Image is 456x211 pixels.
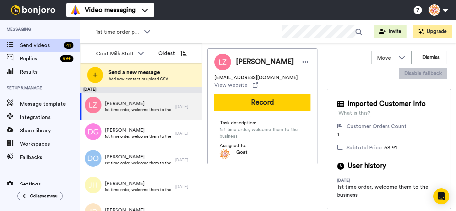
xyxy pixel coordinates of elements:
img: Image of LINDSAY ZIMMERMAN [214,54,231,70]
span: [PERSON_NAME] [105,127,172,134]
button: Collapse menu [17,192,63,200]
span: 58.91 [384,145,397,150]
div: 99 + [60,55,73,62]
div: [DATE] [337,178,381,183]
span: 1st time order, welcome them to the business [220,126,305,140]
span: [PERSON_NAME] [236,57,294,67]
div: 41 [64,42,73,49]
span: Fallbacks [20,153,80,161]
span: 1st time order, welcome them to the business [105,187,172,192]
span: Video messaging [85,5,136,15]
span: 1 [337,132,339,137]
span: Move [377,54,395,62]
button: Dismiss [415,51,447,64]
button: Record [214,94,310,111]
span: 1st time order, welcome them to the business [105,107,172,112]
span: Share library [20,127,80,135]
span: [EMAIL_ADDRESS][DOMAIN_NAME] [214,74,298,81]
button: Invite [374,25,407,38]
div: 1st time order, welcome them to the business [337,183,441,199]
span: Integrations [20,113,80,121]
span: [PERSON_NAME] [105,154,172,160]
button: Disable fallback [399,68,447,79]
img: do.png [85,150,101,167]
span: Imported Customer Info [348,99,426,109]
button: Oldest [153,47,192,60]
img: 5d2957c9-16f3-4727-b4cc-986dc77f13ee-1569252105.jpg [220,149,230,159]
span: Settings [20,180,80,188]
img: bj-logo-header-white.svg [8,5,58,15]
span: [PERSON_NAME] [105,100,172,107]
span: Add new contact or upload CSV [108,76,168,82]
div: Subtotal Price [347,144,382,152]
span: Send videos [20,41,61,49]
span: Goat [236,149,247,159]
div: [DATE] [175,104,199,109]
button: Upgrade [413,25,452,38]
div: [DATE] [175,157,199,163]
span: Results [20,68,80,76]
img: dg.png [85,123,101,140]
img: vm-color.svg [70,5,81,15]
div: What is this? [338,109,371,117]
span: 1st time order, welcome them to the business [105,160,172,166]
span: User history [348,161,386,171]
span: View website [214,81,247,89]
div: Open Intercom Messenger [433,188,449,204]
img: lz.png [85,97,101,113]
span: 1st time order, welcome them to the business [105,134,172,139]
span: Replies [20,55,57,63]
span: Assigned to: [220,142,266,149]
div: [DATE] [175,131,199,136]
div: Customer Orders Count [347,122,407,130]
div: Goat Milk Stuff [96,50,134,58]
span: Message template [20,100,80,108]
div: [DATE] [175,184,199,189]
div: [DATE] [80,87,202,93]
span: 1st time order people [96,28,141,36]
span: Collapse menu [30,193,57,199]
span: [PERSON_NAME] [105,180,172,187]
a: View website [214,81,258,89]
span: Task description : [220,120,266,126]
img: jh.png [85,177,101,193]
span: Workspaces [20,140,80,148]
span: Send a new message [108,68,168,76]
